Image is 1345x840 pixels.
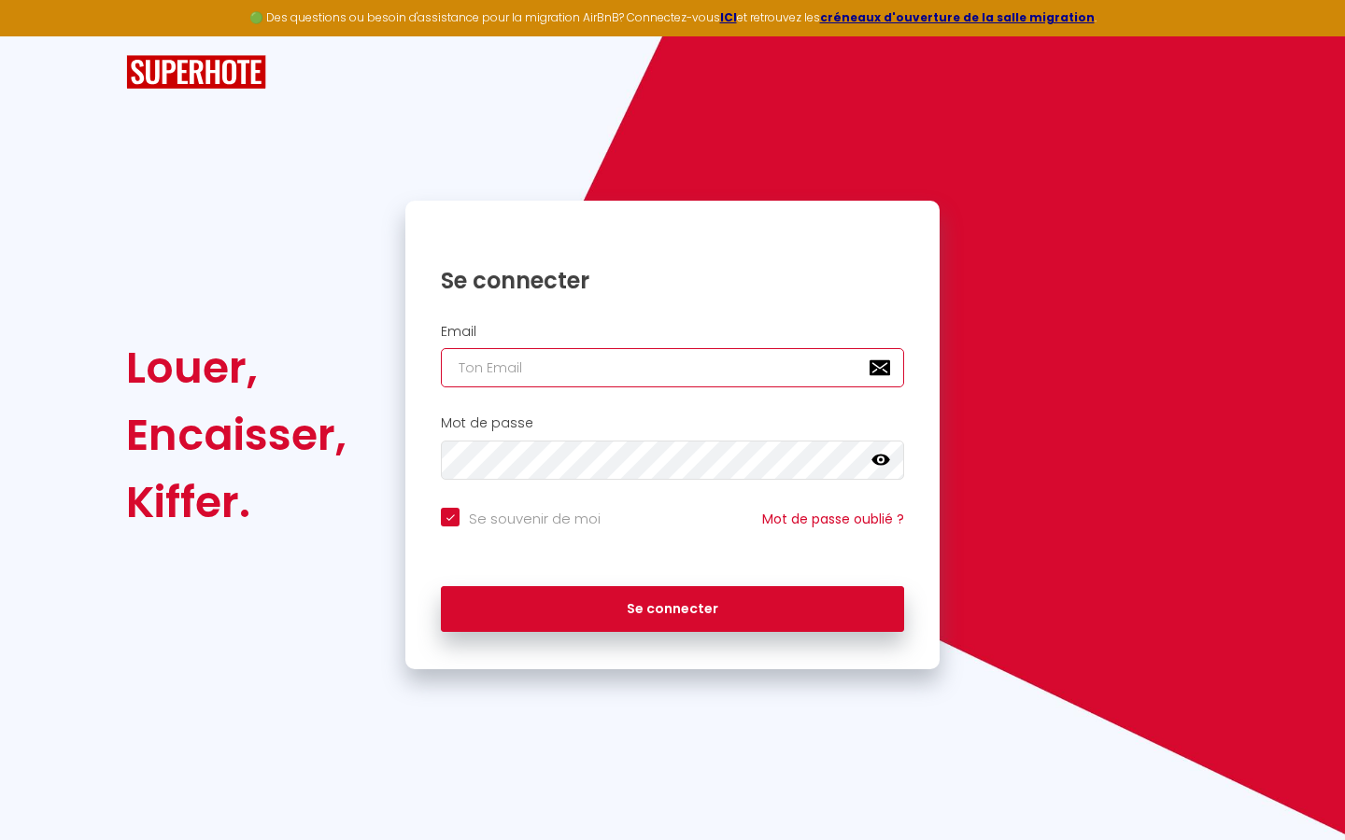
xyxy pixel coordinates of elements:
[126,55,266,90] img: SuperHote logo
[15,7,71,63] button: Ouvrir le widget de chat LiveChat
[441,586,904,633] button: Se connecter
[820,9,1095,25] a: créneaux d'ouverture de la salle migration
[720,9,737,25] a: ICI
[441,415,904,431] h2: Mot de passe
[441,324,904,340] h2: Email
[441,348,904,387] input: Ton Email
[126,334,347,401] div: Louer,
[126,469,347,536] div: Kiffer.
[441,266,904,295] h1: Se connecter
[126,401,347,469] div: Encaisser,
[762,510,904,528] a: Mot de passe oublié ?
